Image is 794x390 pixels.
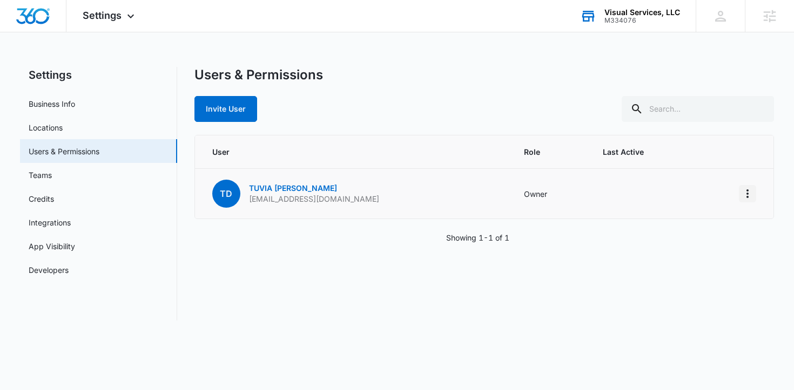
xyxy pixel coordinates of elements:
[212,180,240,208] span: TD
[29,146,99,157] a: Users & Permissions
[622,96,774,122] input: Search...
[446,232,509,243] p: Showing 1-1 of 1
[20,67,177,83] h2: Settings
[249,183,337,193] a: TUVIA [PERSON_NAME]
[524,146,577,158] span: Role
[29,241,75,252] a: App Visibility
[194,67,323,83] h1: Users & Permissions
[511,169,590,219] td: Owner
[212,189,240,199] a: TD
[29,264,69,276] a: Developers
[29,122,63,133] a: Locations
[739,185,756,202] button: Actions
[29,217,71,228] a: Integrations
[83,10,122,21] span: Settings
[249,194,379,204] p: [EMAIL_ADDRESS][DOMAIN_NAME]
[604,17,680,24] div: account id
[212,146,498,158] span: User
[29,98,75,110] a: Business Info
[194,104,257,113] a: Invite User
[29,169,52,181] a: Teams
[194,96,257,122] button: Invite User
[604,8,680,17] div: account name
[29,193,54,204] a: Credits
[603,146,684,158] span: Last Active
